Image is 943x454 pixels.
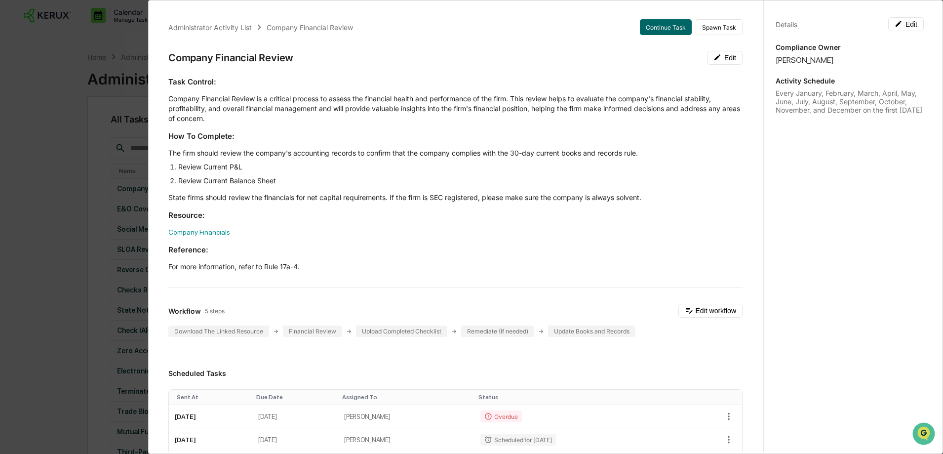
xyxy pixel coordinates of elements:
[776,55,924,65] div: [PERSON_NAME]
[168,210,205,220] strong: Resource:
[169,428,252,452] td: [DATE]
[548,326,635,337] div: Update Books and Records
[168,131,235,141] strong: How To Complete:
[10,76,28,93] img: 1746055101610-c473b297-6a78-478c-a979-82029cc54cd1
[169,405,252,428] td: [DATE]
[888,17,924,31] button: Edit
[98,167,119,175] span: Pylon
[168,228,230,236] a: Company Financials
[168,193,743,203] p: State firms should review the financials for net capital requirements. If the firm is SEC registe...
[640,19,692,35] button: Continue Task
[168,23,252,32] div: Administrator Activity List
[776,20,797,29] div: Details
[168,369,743,377] h3: Scheduled Tasks
[478,394,675,401] div: Toggle SortBy
[338,428,474,452] td: [PERSON_NAME]
[168,148,743,158] p: The firm should review the company's accounting records to confirm that the company complies with...
[178,162,743,172] li: Review Current P&L
[338,405,474,428] td: [PERSON_NAME]
[480,434,555,446] div: Scheduled for [DATE]
[34,85,125,93] div: We're available if you need us!
[283,326,342,337] div: Financial Review
[6,139,66,157] a: 🔎Data Lookup
[911,421,938,448] iframe: Open customer support
[678,304,743,318] button: Edit workflow
[10,144,18,152] div: 🔎
[696,19,743,35] button: Spawn Task
[267,23,353,32] div: Company Financial Review
[205,307,225,315] span: 5 steps
[776,43,924,51] p: Compliance Owner
[168,262,743,272] p: For more information, refer to Rule 17a-4.
[168,307,201,315] span: Workflow
[252,428,338,452] td: [DATE]
[776,89,924,114] div: Every January, February, March, April, May, June, July, August, September, October, November, and...
[707,51,743,65] button: Edit
[480,411,521,422] div: Overdue
[342,394,471,401] div: Toggle SortBy
[461,326,534,337] div: Remediate (If needed)
[20,143,62,153] span: Data Lookup
[34,76,162,85] div: Start new chat
[10,21,180,37] p: How can we help?
[20,124,64,134] span: Preclearance
[776,77,924,85] p: Activity Schedule
[168,245,208,254] strong: Reference:
[256,394,334,401] div: Toggle SortBy
[81,124,122,134] span: Attestations
[70,167,119,175] a: Powered byPylon
[252,405,338,428] td: [DATE]
[168,94,743,124] p: Company Financial Review is a critical process to assess the financial health and performance of ...
[6,121,68,138] a: 🖐️Preclearance
[72,125,79,133] div: 🗄️
[178,176,743,186] li: Review Current Balance Sheet
[168,79,180,90] button: Start new chat
[168,77,216,86] strong: Task Control:
[356,326,447,337] div: Upload Completed Checklist
[177,394,248,401] div: Toggle SortBy
[168,326,269,337] div: Download The Linked Resource
[168,52,293,64] div: Company Financial Review
[68,121,126,138] a: 🗄️Attestations
[10,125,18,133] div: 🖐️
